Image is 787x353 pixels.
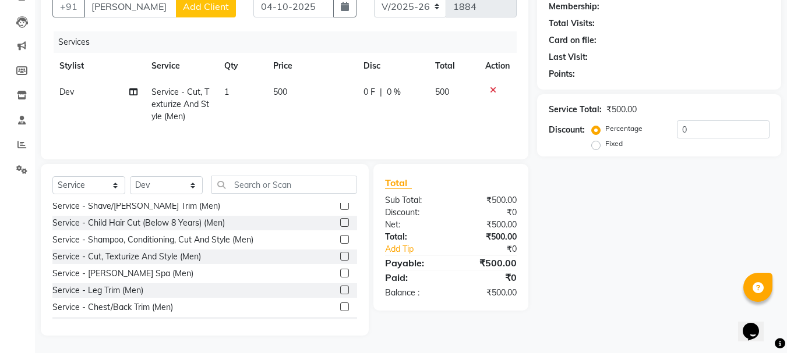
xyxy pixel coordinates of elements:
div: Membership: [549,1,599,13]
div: ₹500.00 [451,194,525,206]
div: ₹0 [464,243,526,255]
input: Search or Scan [211,176,357,194]
div: Service Total: [549,104,602,116]
span: 0 % [387,86,401,98]
div: Card on file: [549,34,597,47]
th: Stylist [52,53,144,79]
div: Service - Shave/[PERSON_NAME] Trim (Men) [52,200,220,212]
th: Qty [217,53,266,79]
span: Total [385,177,412,189]
div: ₹0 [451,206,525,219]
div: Discount: [549,124,585,136]
div: Sub Total: [376,194,451,206]
label: Fixed [605,138,623,149]
div: ₹500.00 [451,256,525,270]
span: | [380,86,382,98]
th: Disc [357,53,428,79]
div: Total: [376,231,451,243]
label: Percentage [605,123,643,134]
span: 0 F [363,86,375,98]
span: 1 [224,87,229,97]
div: Service - [PERSON_NAME] Spa (Men) [52,268,193,280]
span: 500 [435,87,449,97]
div: Service - Chest/Back Trim (Men) [52,301,173,313]
div: Total Visits: [549,17,595,30]
th: Price [266,53,357,79]
div: Payable: [376,256,451,270]
div: Net: [376,219,451,231]
div: ₹500.00 [451,231,525,243]
div: Last Visit: [549,51,588,63]
div: ₹500.00 [451,287,525,299]
span: 500 [273,87,287,97]
div: Points: [549,68,575,80]
div: Service - Shampoo, Conditioning, Cut And Style (Men) [52,234,253,246]
span: Add Client [183,1,229,12]
div: Service - Leg Trim (Men) [52,284,143,297]
th: Action [478,53,517,79]
iframe: chat widget [738,306,775,341]
div: Discount: [376,206,451,219]
div: Service - Body Trim (Men) [52,318,149,330]
div: Service - Cut, Texturize And Style (Men) [52,251,201,263]
th: Service [144,53,218,79]
div: Balance : [376,287,451,299]
a: Add Tip [376,243,463,255]
div: ₹500.00 [451,219,525,231]
th: Total [428,53,479,79]
div: Services [54,31,525,53]
div: Paid: [376,270,451,284]
div: Service - Child Hair Cut (Below 8 Years) (Men) [52,217,225,229]
div: ₹0 [451,270,525,284]
div: ₹500.00 [606,104,637,116]
span: Service - Cut, Texturize And Style (Men) [151,87,209,122]
span: Dev [59,87,74,97]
